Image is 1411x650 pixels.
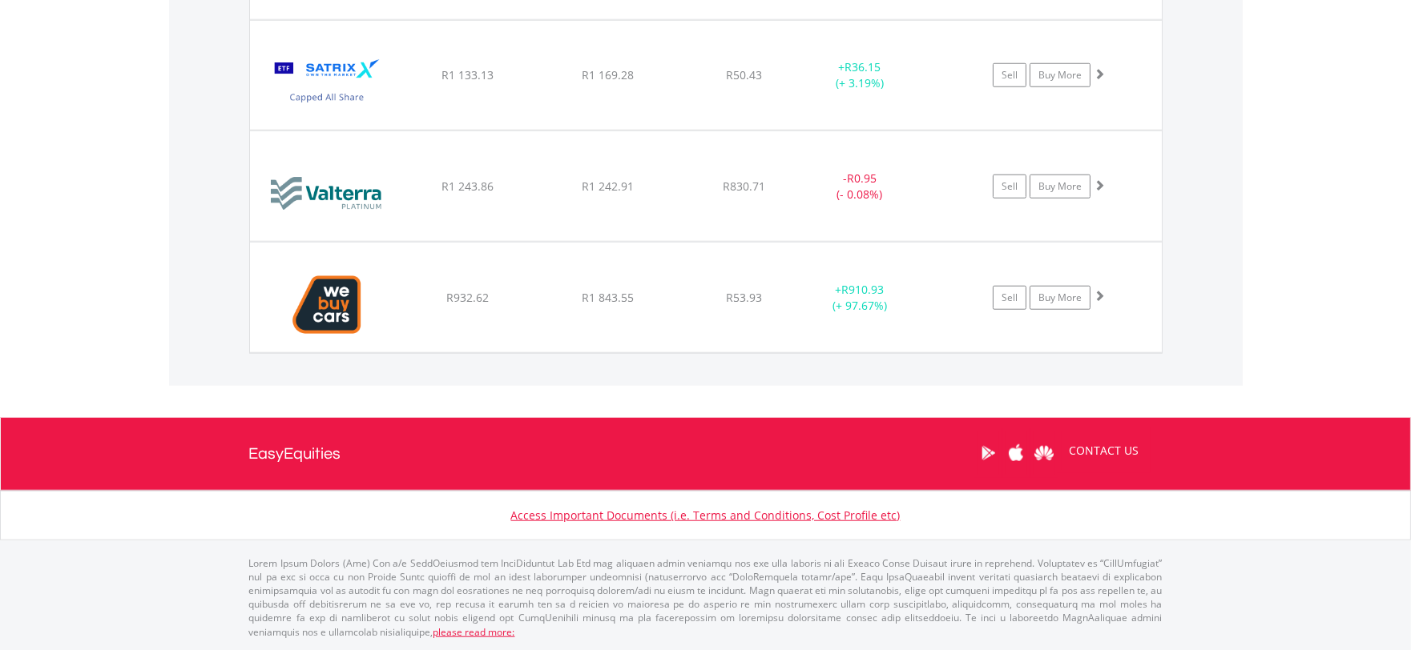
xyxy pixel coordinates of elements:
img: EQU.ZA.VAL.png [258,151,396,237]
p: Lorem Ipsum Dolors (Ame) Con a/e SeddOeiusmod tem InciDiduntut Lab Etd mag aliquaen admin veniamq... [249,556,1163,639]
a: Apple [1002,428,1030,478]
img: EQU.ZA.STXCAP.png [258,41,396,126]
a: Sell [993,63,1026,87]
span: R1 243.86 [441,179,494,194]
span: R1 843.55 [582,290,634,305]
img: EQU.ZA.WBC.png [258,263,396,348]
a: Buy More [1030,286,1091,310]
a: Huawei [1030,428,1058,478]
span: R910.93 [841,282,884,297]
a: please read more: [433,625,515,639]
span: R50.43 [726,67,762,82]
a: Access Important Documents (i.e. Terms and Conditions, Cost Profile etc) [511,508,901,523]
a: Buy More [1030,63,1091,87]
div: + (+ 3.19%) [800,59,921,91]
a: Google Play [974,428,1002,478]
span: R932.62 [446,290,489,305]
span: R0.95 [847,171,877,186]
a: CONTACT US [1058,428,1151,473]
span: R36.15 [845,59,881,74]
span: R53.93 [726,290,762,305]
span: R1 242.91 [582,179,634,194]
span: R1 133.13 [441,67,494,82]
span: R830.71 [723,179,765,194]
a: Sell [993,286,1026,310]
a: EasyEquities [249,418,341,490]
div: + (+ 97.67%) [800,282,921,314]
a: Sell [993,175,1026,199]
a: Buy More [1030,175,1091,199]
div: - (- 0.08%) [800,171,921,203]
span: R1 169.28 [582,67,634,82]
